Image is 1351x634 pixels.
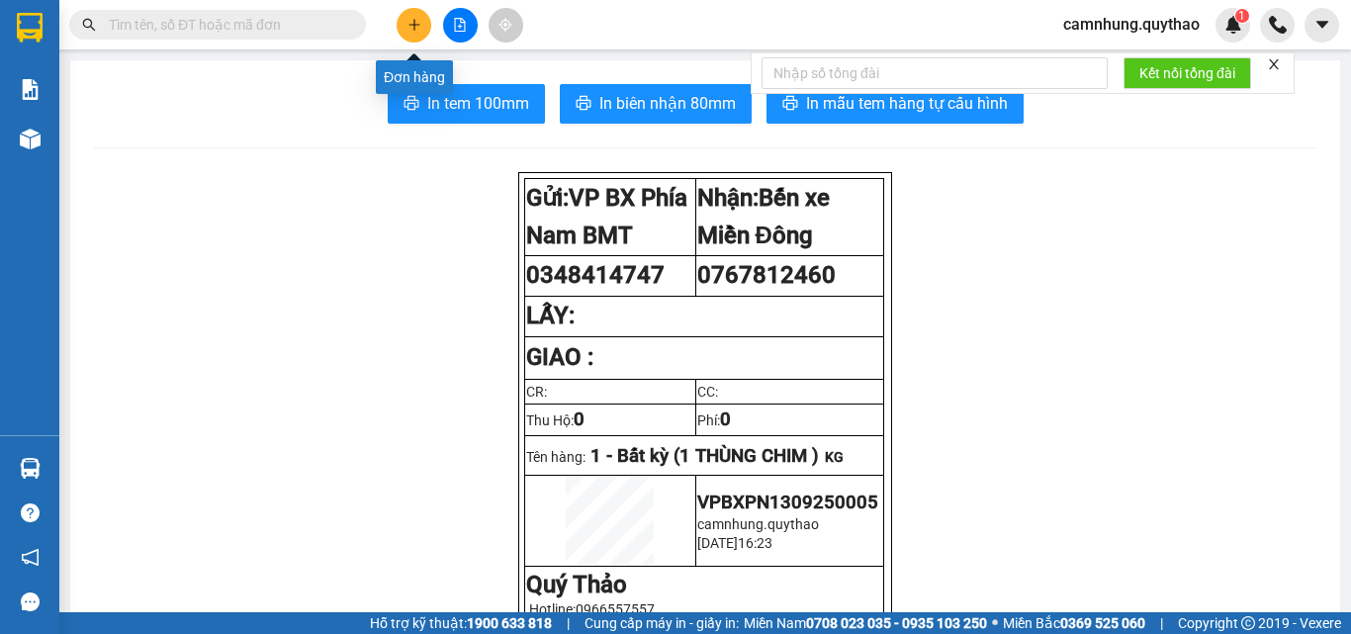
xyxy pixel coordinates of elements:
span: aim [498,18,512,32]
strong: Gửi: [526,184,687,249]
span: In tem 100mm [427,91,529,116]
span: 0966557557 [576,601,655,617]
strong: GIAO : [526,343,593,371]
span: KG [825,449,844,465]
span: question-circle [21,503,40,522]
td: CR: [525,379,696,404]
span: Miền Bắc [1003,612,1145,634]
span: printer [404,95,419,114]
span: file-add [453,18,467,32]
button: printerIn mẫu tem hàng tự cấu hình [766,84,1024,124]
img: solution-icon [20,79,41,100]
span: 0767812460 [697,261,836,289]
span: notification [21,548,40,567]
span: Hotline: [529,601,655,617]
td: CC: [695,379,884,404]
span: In mẫu tem hàng tự cấu hình [806,91,1008,116]
span: printer [576,95,591,114]
span: plus [407,18,421,32]
p: Tên hàng: [526,445,882,467]
span: copyright [1241,616,1255,630]
sup: 1 [1235,9,1249,23]
img: icon-new-feature [1224,16,1242,34]
span: Kết nối tổng đài [1139,62,1235,84]
button: plus [397,8,431,43]
img: logo-vxr [17,13,43,43]
span: close [1267,57,1281,71]
span: 0 [720,408,731,430]
span: 1 [1238,9,1245,23]
input: Tìm tên, số ĐT hoặc mã đơn [109,14,342,36]
span: camnhung.quythao [1047,12,1216,37]
span: ⚪️ [992,619,998,627]
img: warehouse-icon [20,458,41,479]
td: Thu Hộ: [525,404,696,435]
button: printerIn biên nhận 80mm [560,84,752,124]
img: warehouse-icon [20,129,41,149]
strong: 0369 525 060 [1060,615,1145,631]
span: printer [782,95,798,114]
span: message [21,592,40,611]
span: Cung cấp máy in - giấy in: [585,612,739,634]
strong: LẤY: [526,302,575,329]
span: VPBXPN1309250005 [697,492,878,513]
span: 0348414747 [526,261,665,289]
span: Hỗ trợ kỹ thuật: [370,612,552,634]
span: VP BX Phía Nam BMT [526,184,687,249]
span: [DATE] [697,535,738,551]
img: phone-icon [1269,16,1287,34]
strong: 1900 633 818 [467,615,552,631]
span: | [1160,612,1163,634]
button: Kết nối tổng đài [1124,57,1251,89]
span: caret-down [1313,16,1331,34]
button: aim [489,8,523,43]
span: camnhung.quythao [697,516,819,532]
span: Bến xe Miền Đông [697,184,830,249]
input: Nhập số tổng đài [762,57,1108,89]
span: 0 [574,408,585,430]
strong: Quý Thảo [526,571,627,598]
span: 16:23 [738,535,772,551]
span: In biên nhận 80mm [599,91,736,116]
button: printerIn tem 100mm [388,84,545,124]
button: caret-down [1305,8,1339,43]
span: | [567,612,570,634]
span: Miền Nam [744,612,987,634]
button: file-add [443,8,478,43]
strong: Nhận: [697,184,830,249]
strong: 0708 023 035 - 0935 103 250 [806,615,987,631]
span: 1 - Bất kỳ (1 THÙNG CHIM ) [590,445,819,467]
span: search [82,18,96,32]
td: Phí: [695,404,884,435]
